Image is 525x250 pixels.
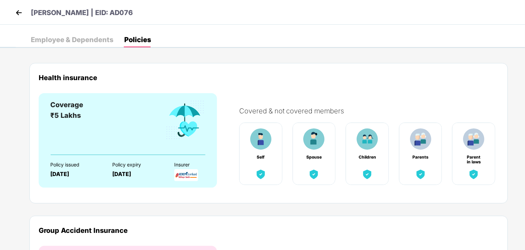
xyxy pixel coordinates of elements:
[31,36,113,43] div: Employee & Dependents
[31,8,133,18] p: [PERSON_NAME] | EID: AD076
[410,128,431,150] img: benefitCardImg
[112,171,162,177] div: [DATE]
[357,128,378,150] img: benefitCardImg
[174,162,224,167] div: Insurer
[39,226,499,234] div: Group Accident Insurance
[165,100,205,141] img: benefitCardImg
[358,155,376,160] div: Children
[412,155,430,160] div: Parents
[39,74,499,82] div: Health insurance
[255,168,267,180] img: benefitCardImg
[124,36,151,43] div: Policies
[468,168,480,180] img: benefitCardImg
[14,8,24,18] img: back
[50,162,100,167] div: Policy issued
[50,100,83,110] div: Coverage
[303,128,324,150] img: benefitCardImg
[50,111,81,120] span: ₹5 Lakhs
[414,168,427,180] img: benefitCardImg
[50,171,100,177] div: [DATE]
[308,168,320,180] img: benefitCardImg
[305,155,323,160] div: Spouse
[174,169,198,181] img: InsurerLogo
[463,128,484,150] img: benefitCardImg
[112,162,162,167] div: Policy expiry
[361,168,373,180] img: benefitCardImg
[250,128,271,150] img: benefitCardImg
[239,107,505,115] div: Covered & not covered members
[465,155,483,160] div: Parent in laws
[252,155,270,160] div: Self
